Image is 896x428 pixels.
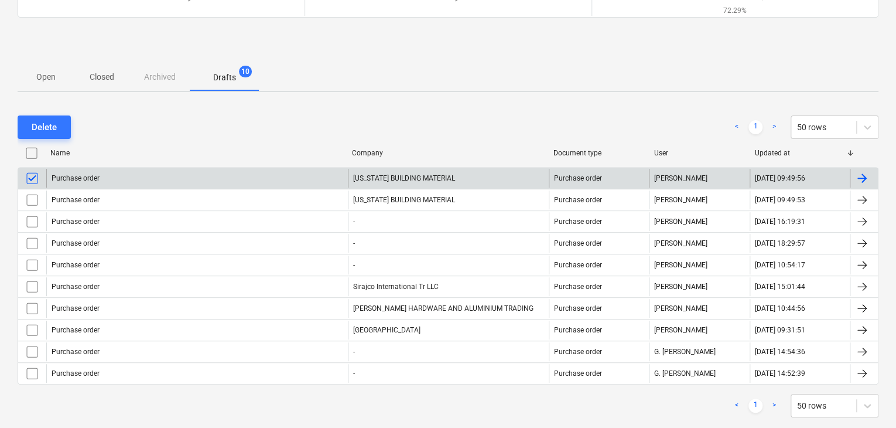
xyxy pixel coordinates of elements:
div: Delete [32,120,57,135]
div: Purchase order [52,218,100,226]
div: [DATE] 09:49:53 [755,196,805,204]
a: Page 1 is your current page [748,399,762,413]
a: Previous page [730,399,744,413]
div: G. [PERSON_NAME] [649,342,750,361]
div: [PERSON_NAME] [649,169,750,188]
div: [PERSON_NAME] [649,256,750,274]
div: Purchase order [52,326,100,334]
div: - [353,218,355,226]
iframe: Chat Widget [837,372,896,428]
div: [DATE] 10:54:17 [755,261,805,269]
div: [DATE] 09:49:56 [755,174,805,182]
div: Purchase order [52,239,100,247]
div: Purchase order [554,174,602,182]
div: Purchase order [52,369,100,378]
div: Updated at [754,149,846,157]
div: [DATE] 14:54:36 [755,348,805,356]
div: [GEOGRAPHIC_DATA] [348,321,549,339]
div: G. [PERSON_NAME] [649,364,750,383]
div: [PERSON_NAME] HARDWARE AND ALUMINIUM TRADING [348,299,549,318]
div: [DATE] 14:52:39 [755,369,805,378]
div: [PERSON_NAME] [649,277,750,296]
div: Company [352,149,544,157]
div: [PERSON_NAME] [649,191,750,209]
div: Purchase order [554,304,602,312]
div: [US_STATE] BUILDING MATERIAL [348,169,549,188]
a: Next page [767,120,781,134]
div: - [353,261,355,269]
p: Drafts [213,72,236,84]
div: [PERSON_NAME] [649,321,750,339]
div: Purchase order [554,239,602,247]
div: [US_STATE] BUILDING MATERIAL [348,191,549,209]
div: Name [50,149,343,157]
div: Purchase order [554,348,602,356]
div: Purchase order [554,326,602,334]
div: [PERSON_NAME] [649,212,750,231]
div: - [353,239,355,247]
a: Previous page [730,120,744,134]
div: Purchase order [52,196,100,204]
div: Purchase order [554,369,602,378]
div: [DATE] 10:44:56 [755,304,805,312]
div: [DATE] 15:01:44 [755,283,805,291]
div: Purchase order [52,348,100,356]
div: [DATE] 16:19:31 [755,218,805,226]
p: Open [32,71,60,83]
span: 10 [239,66,252,77]
div: Document type [553,149,645,157]
div: Purchase order [554,196,602,204]
p: Closed [88,71,116,83]
div: - [353,369,355,378]
button: Delete [18,116,71,139]
div: Purchase order [52,304,100,312]
div: [DATE] 18:29:57 [755,239,805,247]
div: Purchase order [554,218,602,226]
div: [PERSON_NAME] [649,299,750,318]
div: Purchase order [554,283,602,291]
a: Next page [767,399,781,413]
div: Purchase order [52,261,100,269]
div: Purchase order [52,174,100,182]
div: Purchase order [554,261,602,269]
div: Purchase order [52,283,100,291]
div: - [353,348,355,356]
div: [PERSON_NAME] [649,234,750,253]
div: User [654,149,745,157]
div: Sirajco International Tr LLC [348,277,549,296]
div: [DATE] 09:31:51 [755,326,805,334]
a: Page 1 is your current page [748,120,762,134]
p: 72.29% [698,6,772,16]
